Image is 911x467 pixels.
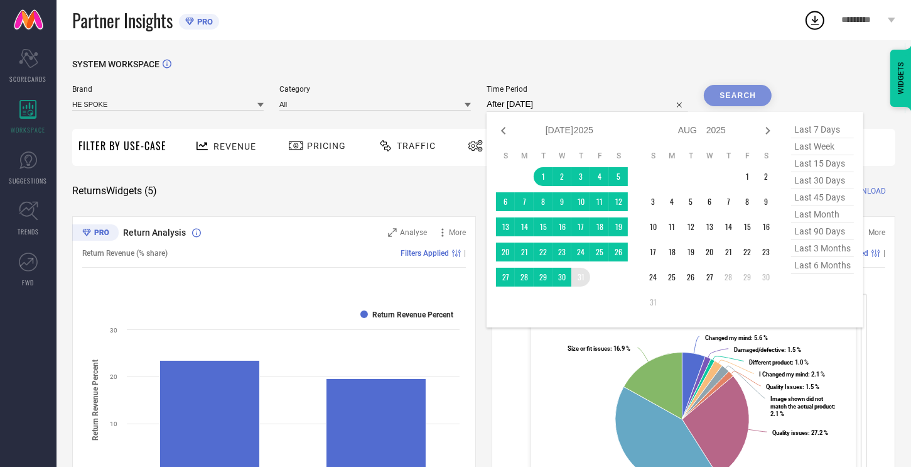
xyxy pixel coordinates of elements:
[757,151,775,161] th: Saturday
[571,192,590,211] td: Thu Jul 10 2025
[10,74,47,84] span: SCORECARDS
[757,167,775,186] td: Sat Aug 02 2025
[110,373,117,380] text: 20
[791,206,854,223] span: last month
[609,167,628,186] td: Sat Jul 05 2025
[590,151,609,161] th: Friday
[571,243,590,261] td: Thu Jul 24 2025
[681,192,700,211] td: Tue Aug 05 2025
[388,228,397,237] svg: Zoom
[767,383,803,390] tspan: Quality Issues
[72,185,157,197] span: Returns Widgets ( 5 )
[571,151,590,161] th: Thursday
[279,85,471,94] span: Category
[700,268,719,287] td: Wed Aug 27 2025
[760,123,775,138] div: Next month
[700,151,719,161] th: Wednesday
[571,217,590,236] td: Thu Jul 17 2025
[662,192,681,211] td: Mon Aug 04 2025
[568,346,610,353] tspan: Size or fit issues
[609,243,628,261] td: Sat Jul 26 2025
[644,151,662,161] th: Sunday
[534,151,553,161] th: Tuesday
[487,85,688,94] span: Time Period
[496,217,515,236] td: Sun Jul 13 2025
[719,151,738,161] th: Thursday
[719,243,738,261] td: Thu Aug 21 2025
[515,217,534,236] td: Mon Jul 14 2025
[515,243,534,261] td: Mon Jul 21 2025
[719,268,738,287] td: Thu Aug 28 2025
[397,141,436,151] span: Traffic
[719,192,738,211] td: Thu Aug 07 2025
[487,97,688,112] input: Select time period
[72,8,173,33] span: Partner Insights
[791,223,854,240] span: last 90 days
[759,371,825,378] text: : 2.1 %
[644,192,662,211] td: Sun Aug 03 2025
[534,167,553,186] td: Tue Jul 01 2025
[194,17,213,26] span: PRO
[757,217,775,236] td: Sat Aug 16 2025
[496,268,515,287] td: Sun Jul 27 2025
[681,243,700,261] td: Tue Aug 19 2025
[734,346,801,353] text: : 1.5 %
[609,192,628,211] td: Sat Jul 12 2025
[496,243,515,261] td: Sun Jul 20 2025
[767,383,820,390] text: : 1.5 %
[644,293,662,312] td: Sun Aug 31 2025
[738,268,757,287] td: Fri Aug 29 2025
[553,151,571,161] th: Wednesday
[18,227,39,236] span: TRENDS
[307,141,346,151] span: Pricing
[78,138,166,153] span: Filter By Use-Case
[609,151,628,161] th: Saturday
[644,268,662,287] td: Sun Aug 24 2025
[496,192,515,211] td: Sun Jul 06 2025
[400,228,427,237] span: Analyse
[515,151,534,161] th: Monday
[662,217,681,236] td: Mon Aug 11 2025
[123,228,186,238] span: Return Analysis
[700,192,719,211] td: Wed Aug 06 2025
[23,278,35,287] span: FWD
[791,172,854,189] span: last 30 days
[110,327,117,334] text: 30
[791,189,854,206] span: last 45 days
[72,85,264,94] span: Brand
[883,249,885,258] span: |
[700,243,719,261] td: Wed Aug 20 2025
[772,429,828,436] text: : 27.2 %
[719,217,738,236] td: Thu Aug 14 2025
[590,243,609,261] td: Fri Jul 25 2025
[738,243,757,261] td: Fri Aug 22 2025
[553,268,571,287] td: Wed Jul 30 2025
[734,346,784,353] tspan: Damaged/defective
[791,138,854,155] span: last week
[553,167,571,186] td: Wed Jul 02 2025
[749,359,809,366] text: : 1.0 %
[644,243,662,261] td: Sun Aug 17 2025
[571,167,590,186] td: Thu Jul 03 2025
[700,217,719,236] td: Wed Aug 13 2025
[553,192,571,211] td: Wed Jul 09 2025
[738,151,757,161] th: Friday
[791,155,854,172] span: last 15 days
[496,123,511,138] div: Previous month
[662,243,681,261] td: Mon Aug 18 2025
[791,240,854,257] span: last 3 months
[770,395,836,417] text: : 2.1 %
[9,176,48,185] span: SUGGESTIONS
[496,151,515,161] th: Sunday
[757,268,775,287] td: Sat Aug 30 2025
[681,217,700,236] td: Tue Aug 12 2025
[515,192,534,211] td: Mon Jul 07 2025
[449,228,466,237] span: More
[464,249,466,258] span: |
[791,257,854,274] span: last 6 months
[757,192,775,211] td: Sat Aug 09 2025
[868,228,885,237] span: More
[759,371,808,378] tspan: I Changed my mind
[213,141,256,151] span: Revenue
[110,420,117,427] text: 10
